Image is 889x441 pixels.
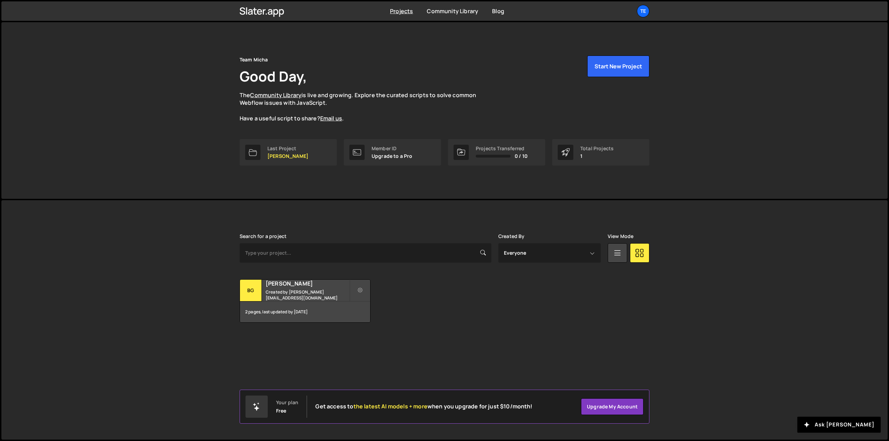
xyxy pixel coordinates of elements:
button: Ask [PERSON_NAME] [797,417,881,433]
div: Total Projects [580,146,614,151]
a: Te [637,5,649,17]
div: Free [276,408,286,414]
p: The is live and growing. Explore the curated scripts to solve common Webflow issues with JavaScri... [240,91,490,122]
button: Start New Project [587,56,649,77]
div: Projects Transferred [476,146,527,151]
div: BG [240,280,262,302]
a: BG [PERSON_NAME] Created by [PERSON_NAME][EMAIL_ADDRESS][DOMAIN_NAME] 2 pages, last updated by [D... [240,279,371,323]
h1: Good Day, [240,67,307,86]
h2: Get access to when you upgrade for just $10/month! [315,403,532,410]
a: Blog [492,7,504,15]
span: the latest AI models + more [354,402,427,410]
div: Your plan [276,400,298,405]
a: Email us [320,115,342,122]
div: Team Micha [240,56,268,64]
a: Upgrade my account [581,398,643,415]
label: View Mode [608,234,633,239]
h2: [PERSON_NAME] [266,280,349,287]
p: [PERSON_NAME] [267,153,308,159]
div: Last Project [267,146,308,151]
a: Projects [390,7,413,15]
p: 1 [580,153,614,159]
a: Community Library [250,91,301,99]
span: 0 / 10 [515,153,527,159]
div: 2 pages, last updated by [DATE] [240,302,370,322]
p: Upgrade to a Pro [372,153,413,159]
div: Member ID [372,146,413,151]
label: Created By [498,234,525,239]
label: Search for a project [240,234,286,239]
a: Last Project [PERSON_NAME] [240,139,337,166]
input: Type your project... [240,243,491,263]
a: Community Library [427,7,478,15]
small: Created by [PERSON_NAME][EMAIL_ADDRESS][DOMAIN_NAME] [266,289,349,301]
